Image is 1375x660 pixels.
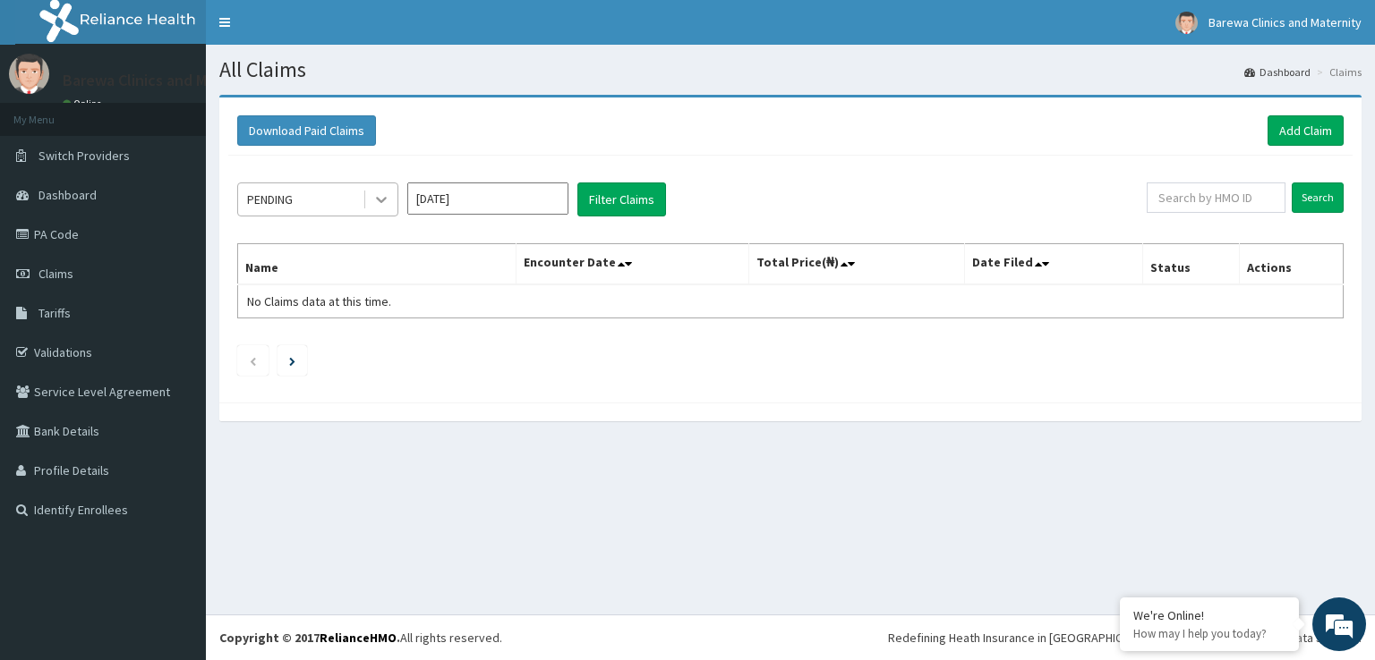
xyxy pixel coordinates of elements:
[38,305,71,321] span: Tariffs
[206,614,1375,660] footer: All rights reserved.
[888,629,1362,647] div: Redefining Heath Insurance in [GEOGRAPHIC_DATA] using Telemedicine and Data Science!
[1147,182,1285,213] input: Search by HMO ID
[1143,244,1239,285] th: Status
[38,187,97,203] span: Dashboard
[219,630,400,646] strong: Copyright © 2017 .
[1292,182,1344,213] input: Search
[965,244,1143,285] th: Date Filed
[237,115,376,146] button: Download Paid Claims
[517,244,749,285] th: Encounter Date
[63,97,106,110] a: Online
[1268,115,1344,146] a: Add Claim
[577,182,666,216] button: Filter Claims
[407,182,568,215] input: Select Month and Year
[38,148,130,164] span: Switch Providers
[219,58,1362,81] h1: All Claims
[749,244,965,285] th: Total Price(₦)
[38,266,73,282] span: Claims
[289,352,295,368] a: Next page
[1133,607,1285,623] div: We're Online!
[1208,14,1362,30] span: Barewa Clinics and Maternity
[1239,244,1343,285] th: Actions
[247,190,293,208] div: PENDING
[1312,64,1362,80] li: Claims
[247,293,391,309] span: No Claims data at this time.
[238,244,517,285] th: Name
[1175,12,1198,34] img: User Image
[1133,626,1285,641] p: How may I help you today?
[63,72,264,89] p: Barewa Clinics and Maternity
[9,54,49,94] img: User Image
[1244,64,1311,80] a: Dashboard
[320,630,397,646] a: RelianceHMO
[249,352,257,368] a: Previous page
